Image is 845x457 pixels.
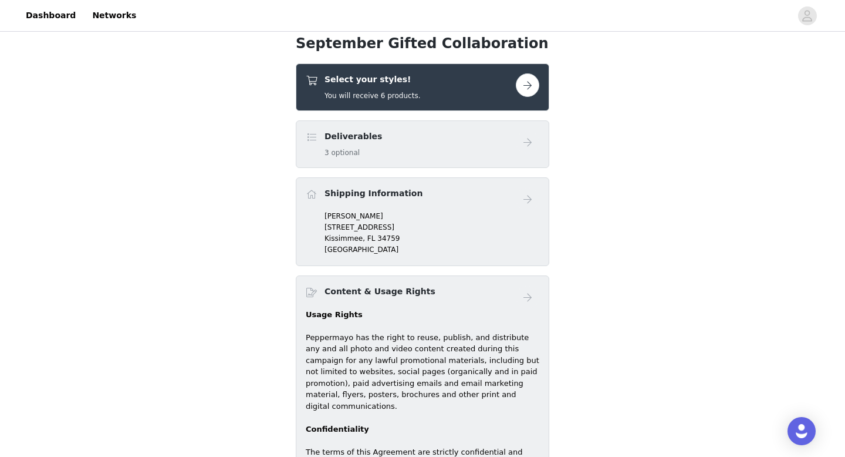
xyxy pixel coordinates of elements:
div: Select your styles! [296,63,549,111]
strong: Usage Rights [306,310,363,319]
span: 34759 [377,234,400,243]
span: Kissimmee, [325,234,365,243]
div: avatar [802,6,813,25]
span: FL [367,234,376,243]
h4: Content & Usage Rights [325,285,435,298]
div: Open Intercom Messenger [787,417,816,445]
div: Shipping Information [296,177,549,266]
h5: 3 optional [325,147,382,158]
h4: Select your styles! [325,73,420,86]
a: Networks [85,2,143,29]
p: [STREET_ADDRESS] [325,222,539,233]
h4: Shipping Information [325,187,422,200]
div: Deliverables [296,120,549,168]
h1: September Gifted Collaboration [296,33,549,54]
h4: Deliverables [325,130,382,143]
a: Dashboard [19,2,83,29]
strong: Confidentiality [306,425,369,434]
h5: You will receive 6 products. [325,90,420,101]
p: [GEOGRAPHIC_DATA] [325,244,539,255]
p: [PERSON_NAME] [325,211,539,221]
